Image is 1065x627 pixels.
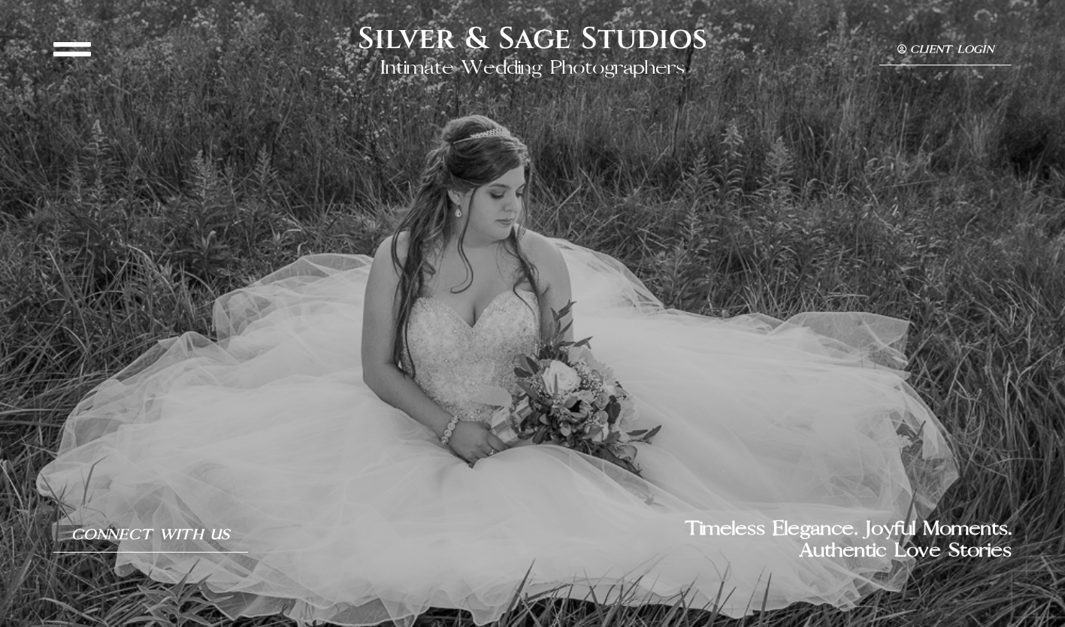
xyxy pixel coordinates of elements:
h2: Timeless Elegance. Joyful Moments. Authentic Love Stories [533,518,1012,562]
span: Client Login [910,44,994,56]
h2: Intimate Wedding Photographers [380,57,685,79]
a: Client Login [879,35,1012,65]
a: Connect With Us [53,518,248,553]
h2: Silver & Sage Studios [358,21,707,57]
span: Connect With Us [71,527,230,543]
